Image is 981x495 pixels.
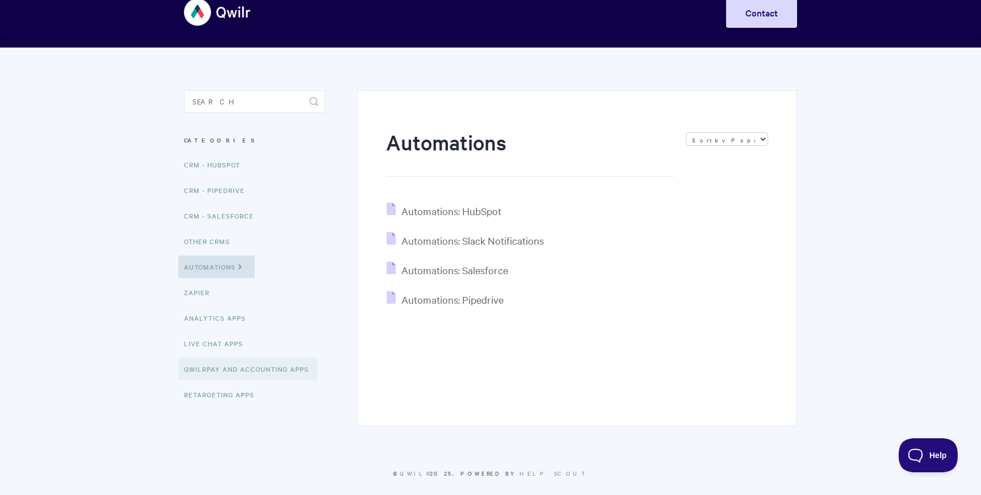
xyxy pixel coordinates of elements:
[519,469,588,477] a: Help Scout
[387,293,504,306] a: Automations: Pipedrive
[178,255,255,278] a: Automations
[460,469,588,477] span: Powered by
[184,230,238,253] a: Other CRMs
[184,307,254,329] a: Analytics Apps
[184,179,253,202] a: CRM - Pipedrive
[387,204,501,217] a: Automations: HubSpot
[184,468,797,479] p: © 2025.
[686,132,768,146] select: Page reloads on selection
[184,383,263,406] a: Retargeting Apps
[184,153,249,176] a: CRM - HubSpot
[184,90,325,113] input: Search
[400,469,430,477] a: Qwilr
[401,263,508,276] span: Automations: Salesforce
[401,204,501,217] span: Automations: HubSpot
[387,263,508,276] a: Automations: Salesforce
[899,438,958,472] iframe: Toggle Customer Support
[184,130,325,150] h3: Categories
[184,204,262,227] a: CRM - Salesforce
[401,293,504,306] span: Automations: Pipedrive
[386,128,674,177] h1: Automations
[387,234,544,247] a: Automations: Slack Notifications
[184,332,251,355] a: Live Chat Apps
[401,234,544,247] span: Automations: Slack Notifications
[184,281,218,304] a: Zapier
[178,358,317,380] a: QwilrPay and Accounting Apps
